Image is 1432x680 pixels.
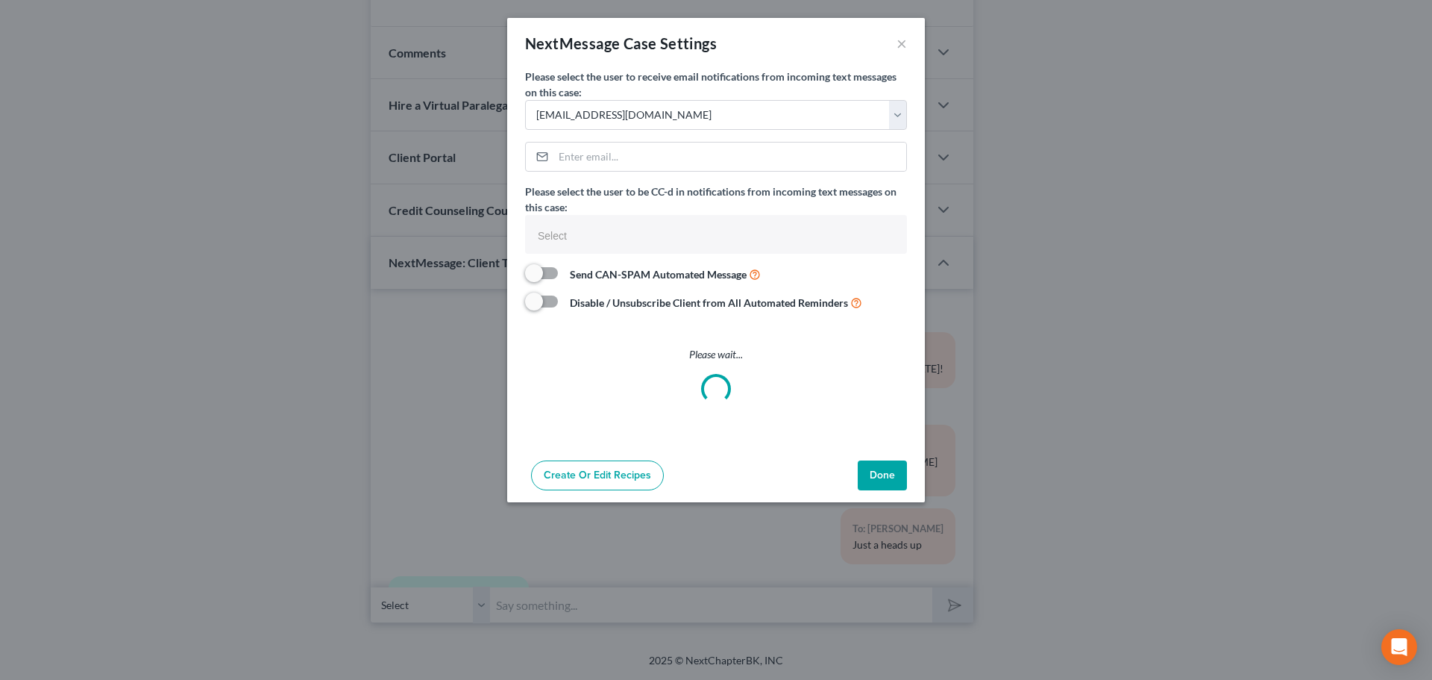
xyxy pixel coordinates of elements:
[525,33,717,54] div: NextMessage Case Settings
[1381,629,1417,665] div: Open Intercom Messenger
[570,296,848,309] strong: Disable / Unsubscribe Client from All Automated Reminders
[525,184,907,215] label: Please select the user to be CC-d in notifications from incoming text messages on this case:
[531,461,664,490] a: Create or Edit Recipes
[553,143,906,171] input: Enter email...
[525,69,907,100] label: Please select the user to receive email notifications from incoming text messages on this case:
[858,461,907,490] button: Done
[525,347,907,362] p: Please wait...
[896,34,907,52] button: ×
[570,268,747,281] strong: Send CAN-SPAM Automated Message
